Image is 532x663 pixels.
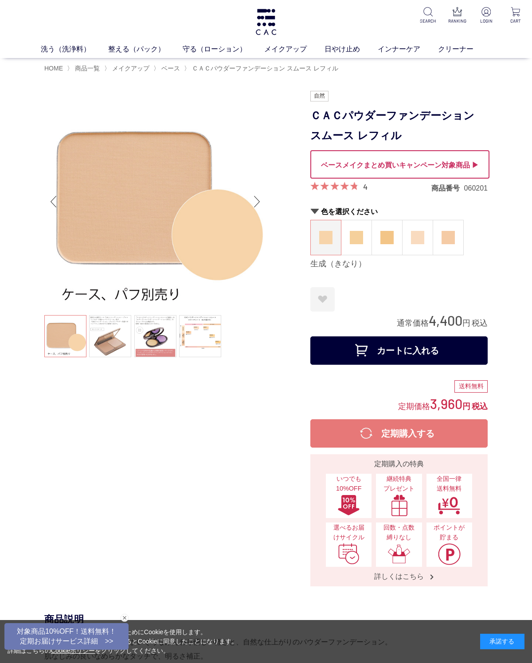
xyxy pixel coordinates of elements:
a: お気に入りに登録する [310,287,335,312]
a: 日やけ止め [325,44,378,55]
a: LOGIN [477,7,496,24]
button: 定期購入する [310,419,488,448]
img: 蜂蜜（はちみつ） [350,231,363,244]
a: 小麦（こむぎ） [372,220,402,255]
p: CART [506,18,525,24]
span: 全国一律 送料無料 [431,474,468,493]
dl: 薄紅（うすべに） [433,220,464,255]
a: 薄紅（うすべに） [433,220,463,255]
li: 〉 [153,64,182,73]
a: メイクアップ [110,65,149,72]
dl: 桜（さくら） [402,220,433,255]
span: 税込 [472,402,488,411]
dd: 060201 [464,183,488,193]
img: 継続特典プレゼント [387,494,411,516]
img: 選べるお届けサイクル [337,543,360,565]
img: 薄紅（うすべに） [442,231,455,244]
a: クリーナー [438,44,491,55]
a: RANKING [448,7,466,24]
button: カートに入れる [310,336,488,365]
p: SEARCH [419,18,437,24]
a: 商品一覧 [73,65,100,72]
span: 4,400 [429,312,462,328]
img: ポイントが貯まる [438,543,461,565]
span: 商品一覧 [75,65,100,72]
span: メイクアップ [112,65,149,72]
li: 〉 [184,64,340,73]
span: ベース [161,65,180,72]
span: いつでも10%OFF [330,474,367,493]
dl: 小麦（こむぎ） [372,220,403,255]
a: SEARCH [419,7,437,24]
p: RANKING [448,18,466,24]
img: 回数・点数縛りなし [387,543,411,565]
a: HOME [44,65,63,72]
span: ＣＡＣパウダーファンデーション スムース レフィル [192,65,338,72]
img: 桜（さくら） [411,231,424,244]
a: ＣＡＣパウダーファンデーション スムース レフィル [190,65,338,72]
img: ＣＡＣパウダーファンデーション スムース レフィル 生成（きなり） [44,91,266,312]
img: 全国一律送料無料 [438,494,461,516]
span: 通常価格 [397,319,429,328]
span: 継続特典 プレゼント [380,474,417,493]
img: いつでも10%OFF [337,494,360,516]
dl: 生成（きなり） [310,220,341,255]
div: 送料無料 [454,380,488,393]
h2: 色を選択ください [310,207,488,216]
img: 生成（きなり） [319,231,332,244]
div: Previous slide [44,184,62,219]
div: Next slide [248,184,266,219]
span: 3,960 [430,395,462,412]
span: ポイントが貯まる [431,523,468,542]
span: 詳しくはこちら [365,572,433,581]
img: 自然 [310,91,329,101]
img: logo [254,9,278,35]
div: 定期購入の特典 [314,459,484,469]
span: 円 [462,319,470,328]
a: CART [506,7,525,24]
a: 4 [363,182,368,191]
div: 商品説明 [44,613,488,626]
h1: ＣＡＣパウダーファンデーション スムース レフィル [310,106,488,146]
li: 〉 [67,64,102,73]
a: 定期購入の特典 いつでも10%OFFいつでも10%OFF 継続特典プレゼント継続特典プレゼント 全国一律送料無料全国一律送料無料 選べるお届けサイクル選べるお届けサイクル 回数・点数縛りなし回数... [310,454,488,586]
p: LOGIN [477,18,496,24]
a: インナーケア [378,44,438,55]
a: メイクアップ [264,44,325,55]
div: 承諾する [480,634,524,649]
a: 蜂蜜（はちみつ） [341,220,372,255]
a: 守る（ローション） [183,44,264,55]
span: 税込 [472,319,488,328]
li: 〉 [104,64,152,73]
a: ベース [160,65,180,72]
a: 整える（パック） [108,44,183,55]
a: 桜（さくら） [403,220,433,255]
span: 選べるお届けサイクル [330,523,367,542]
span: 円 [462,402,470,411]
img: 小麦（こむぎ） [380,231,394,244]
div: 生成（きなり） [310,259,488,269]
dt: 商品番号 [431,183,464,193]
a: 洗う（洗浄料） [41,44,108,55]
span: 定期価格 [398,401,430,411]
span: 回数・点数縛りなし [380,523,417,542]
